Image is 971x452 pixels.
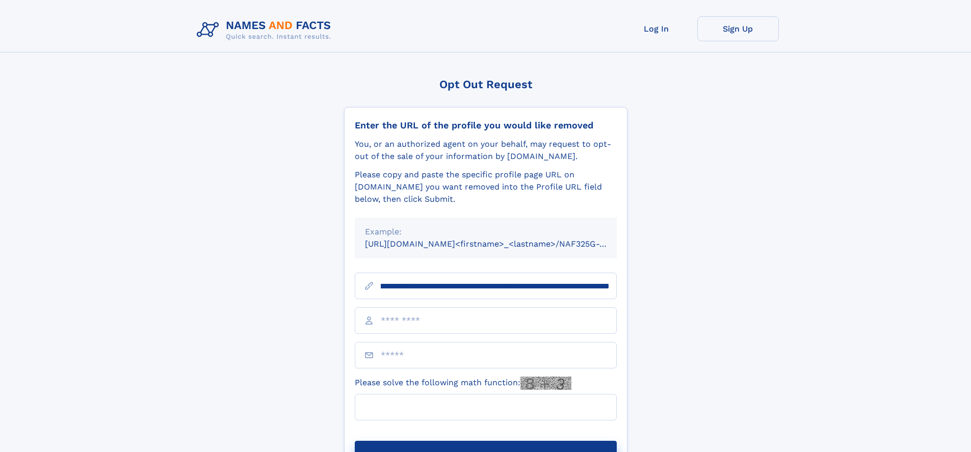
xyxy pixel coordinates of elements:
[355,377,571,390] label: Please solve the following math function:
[355,138,617,163] div: You, or an authorized agent on your behalf, may request to opt-out of the sale of your informatio...
[355,120,617,131] div: Enter the URL of the profile you would like removed
[355,169,617,205] div: Please copy and paste the specific profile page URL on [DOMAIN_NAME] you want removed into the Pr...
[365,226,607,238] div: Example:
[193,16,339,44] img: Logo Names and Facts
[697,16,779,41] a: Sign Up
[616,16,697,41] a: Log In
[365,239,636,249] small: [URL][DOMAIN_NAME]<firstname>_<lastname>/NAF325G-xxxxxxxx
[344,78,627,91] div: Opt Out Request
